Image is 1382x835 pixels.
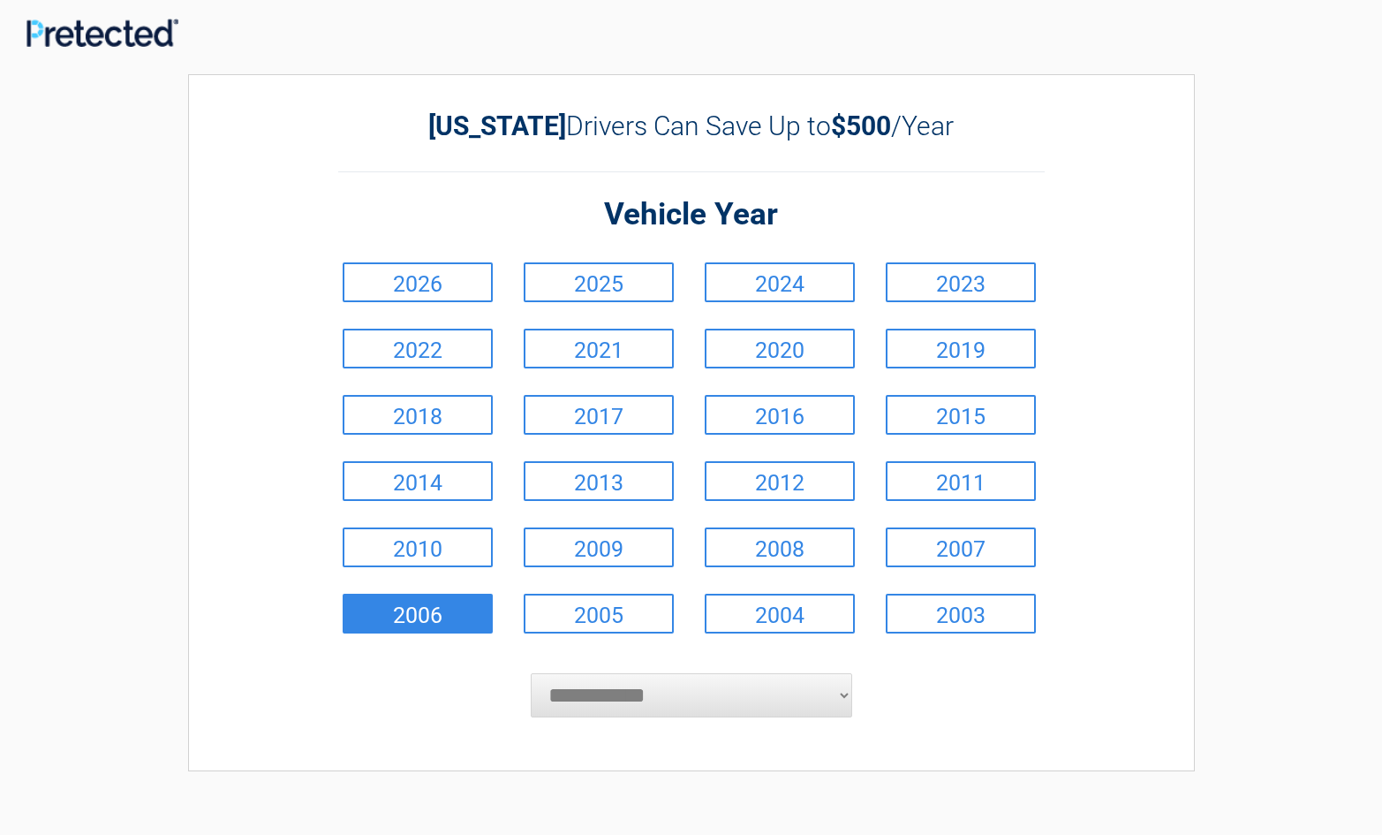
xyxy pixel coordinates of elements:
[886,395,1036,435] a: 2015
[886,528,1036,567] a: 2007
[886,461,1036,501] a: 2011
[26,19,178,46] img: Main Logo
[343,395,493,435] a: 2018
[338,194,1045,236] h2: Vehicle Year
[524,528,674,567] a: 2009
[343,329,493,368] a: 2022
[343,262,493,302] a: 2026
[343,528,493,567] a: 2010
[524,262,674,302] a: 2025
[524,395,674,435] a: 2017
[524,461,674,501] a: 2013
[705,329,855,368] a: 2020
[524,329,674,368] a: 2021
[705,395,855,435] a: 2016
[886,262,1036,302] a: 2023
[524,594,674,634] a: 2005
[886,594,1036,634] a: 2003
[343,594,493,634] a: 2006
[705,262,855,302] a: 2024
[831,110,891,141] b: $500
[343,461,493,501] a: 2014
[886,329,1036,368] a: 2019
[428,110,566,141] b: [US_STATE]
[338,110,1045,141] h2: Drivers Can Save Up to /Year
[705,461,855,501] a: 2012
[705,594,855,634] a: 2004
[705,528,855,567] a: 2008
